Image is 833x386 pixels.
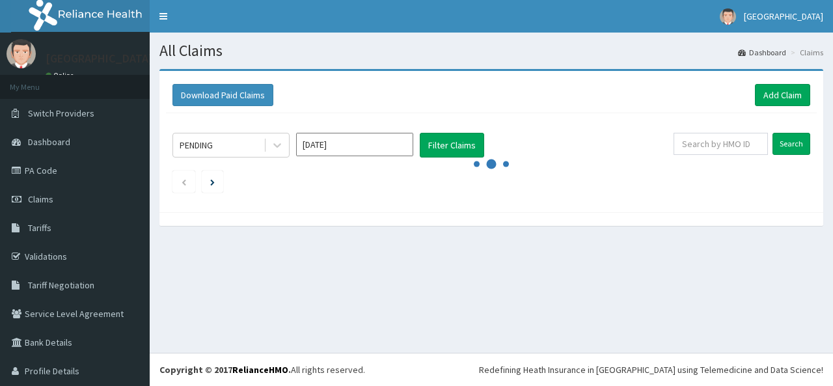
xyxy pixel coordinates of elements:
button: Filter Claims [420,133,484,158]
svg: audio-loading [472,145,511,184]
span: Switch Providers [28,107,94,119]
img: User Image [7,39,36,68]
a: Next page [210,176,215,187]
strong: Copyright © 2017 . [159,364,291,376]
button: Download Paid Claims [172,84,273,106]
span: Tariff Negotiation [28,279,94,291]
a: Previous page [181,176,187,187]
input: Select Month and Year [296,133,413,156]
input: Search by HMO ID [674,133,768,155]
h1: All Claims [159,42,823,59]
footer: All rights reserved. [150,353,833,386]
span: Claims [28,193,53,205]
a: Dashboard [738,47,786,58]
p: [GEOGRAPHIC_DATA] [46,53,153,64]
div: Redefining Heath Insurance in [GEOGRAPHIC_DATA] using Telemedicine and Data Science! [479,363,823,376]
li: Claims [787,47,823,58]
a: Online [46,71,77,80]
span: Dashboard [28,136,70,148]
a: RelianceHMO [232,364,288,376]
a: Add Claim [755,84,810,106]
span: Tariffs [28,222,51,234]
span: [GEOGRAPHIC_DATA] [744,10,823,22]
div: PENDING [180,139,213,152]
img: User Image [720,8,736,25]
input: Search [772,133,810,155]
